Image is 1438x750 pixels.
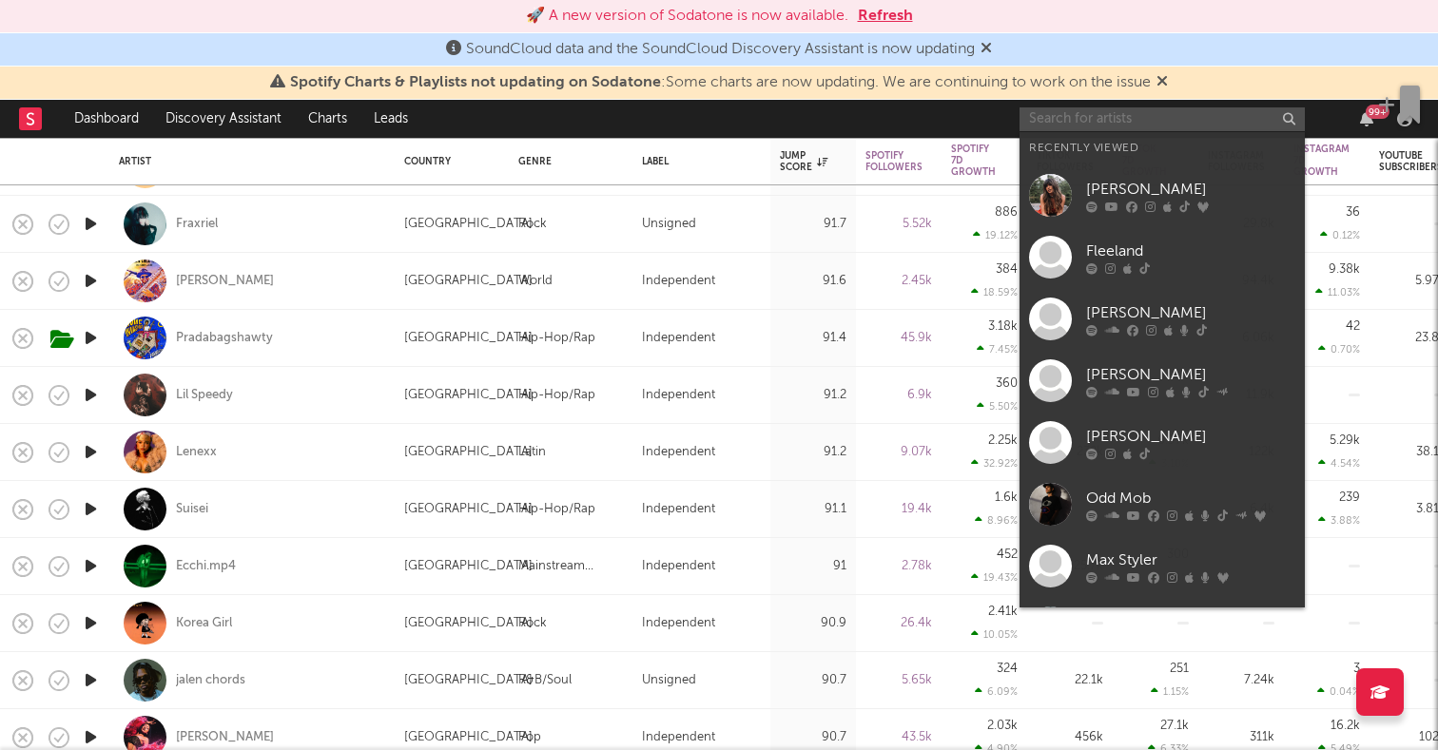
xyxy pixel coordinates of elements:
a: Suisei [176,501,208,518]
a: Pradabagshawty [176,330,273,347]
a: Max Styler [1020,535,1305,597]
a: Fleeland [1020,226,1305,288]
div: 6.9k [865,384,932,407]
div: Fraxriel [176,216,218,233]
div: 91.2 [780,384,846,407]
span: : Some charts are now updating. We are continuing to work on the issue [290,75,1151,90]
div: 91.7 [780,213,846,236]
div: Lenexx [176,444,217,461]
div: Odd Mob [1086,487,1295,510]
div: Hip-Hop/Rap [518,498,595,521]
div: 4.54 % [1318,457,1360,470]
div: [PERSON_NAME] [1086,363,1295,386]
div: 91.4 [780,327,846,350]
div: [GEOGRAPHIC_DATA] [404,726,533,749]
div: [GEOGRAPHIC_DATA] [404,270,533,293]
a: Odd Mob [1020,473,1305,535]
div: Independent [642,726,715,749]
div: 2.25k [988,434,1018,447]
div: 1.15 % [1151,685,1189,698]
div: 10.05 % [971,628,1018,641]
div: Pop [518,726,541,749]
div: [PERSON_NAME] [1086,178,1295,201]
div: 45.9k [865,327,932,350]
div: 36 [1346,206,1360,219]
div: Rock [518,612,547,635]
div: 3 [1353,663,1360,675]
div: Artist [119,156,376,167]
div: Instagram 7D Growth [1293,144,1350,178]
div: 90.7 [780,726,846,749]
div: Hip-Hop/Rap [518,327,595,350]
a: [PERSON_NAME] [176,273,274,290]
div: 26.4k [865,612,932,635]
div: 1.6k [995,491,1018,504]
span: Dismiss [981,42,992,57]
div: Ecchi.mp4 [176,558,236,575]
div: 0.12 % [1320,229,1360,241]
div: 8.96 % [975,514,1018,527]
div: 239 [1339,491,1360,504]
div: 27.1k [1160,720,1189,732]
div: 9.07k [865,441,932,464]
div: Fleeland [1086,240,1295,262]
div: 43.5k [865,726,932,749]
input: Search for artists [1020,107,1305,131]
div: [GEOGRAPHIC_DATA] [404,327,533,350]
div: 360 [996,377,1018,390]
div: 3.88 % [1318,514,1360,527]
div: 19.43 % [971,571,1018,584]
div: R&B/Soul [518,669,572,692]
div: Genre [518,156,613,167]
a: oskar med k [1020,597,1305,659]
div: 7.24k [1208,669,1274,692]
div: Hip-Hop/Rap [518,384,595,407]
div: jalen chords [176,672,245,689]
div: 22.1k [1037,669,1103,692]
div: 19.4k [865,498,932,521]
div: World [518,270,553,293]
div: 16.2k [1331,720,1360,732]
div: Max Styler [1086,548,1295,571]
a: [PERSON_NAME] [1020,350,1305,412]
div: Spotify Followers [865,150,923,173]
div: Independent [642,555,715,578]
div: 0.04 % [1317,685,1360,698]
div: [GEOGRAPHIC_DATA] [404,384,533,407]
div: [GEOGRAPHIC_DATA] [404,213,533,236]
div: 251 [1170,663,1189,675]
div: 456k [1037,726,1103,749]
a: [PERSON_NAME] [1020,412,1305,473]
div: 5.65k [865,669,932,692]
div: 91 [780,555,846,578]
div: 19.12 % [973,229,1018,241]
div: 18.59 % [971,286,1018,298]
div: 2.03k [987,720,1018,732]
div: Independent [642,612,715,635]
div: Independent [642,384,715,407]
div: [GEOGRAPHIC_DATA] [404,612,533,635]
div: Independent [642,270,715,293]
div: 384 [996,263,1018,276]
a: Dashboard [61,100,152,138]
a: [PERSON_NAME] [1020,288,1305,350]
div: 2.78k [865,555,932,578]
a: [PERSON_NAME] [176,729,274,746]
button: 99+ [1360,111,1373,126]
div: 32.92 % [971,457,1018,470]
div: Spotify 7D Growth [951,144,996,178]
span: SoundCloud data and the SoundCloud Discovery Assistant is now updating [466,42,975,57]
div: Independent [642,327,715,350]
div: 91.1 [780,498,846,521]
div: 2.41k [988,606,1018,618]
div: Independent [642,441,715,464]
div: Rock [518,213,547,236]
div: [GEOGRAPHIC_DATA] [404,555,533,578]
div: Unsigned [642,669,696,692]
a: Leads [360,100,421,138]
div: 886 [995,206,1018,219]
span: Dismiss [1156,75,1168,90]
